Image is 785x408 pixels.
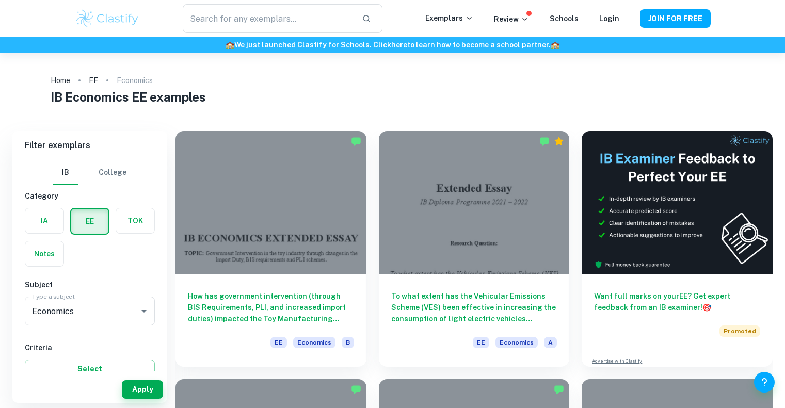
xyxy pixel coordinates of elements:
a: Advertise with Clastify [592,357,642,365]
h6: We just launched Clastify for Schools. Click to learn how to become a school partner. [2,39,783,51]
button: EE [71,209,108,234]
span: 🎯 [702,303,711,312]
button: Select [25,360,155,378]
input: Search for any exemplars... [183,4,353,33]
span: Economics [293,337,335,348]
span: Promoted [719,325,760,337]
button: TOK [116,208,154,233]
button: IA [25,208,63,233]
a: EE [89,73,98,88]
span: B [342,337,354,348]
label: Type a subject [32,292,75,301]
h6: How has government intervention (through BIS Requirements, PLI, and increased import duties) impa... [188,290,354,324]
h6: Criteria [25,342,155,353]
a: To what extent has the Vehicular Emissions Scheme (VES) been effective in increasing the consumpt... [379,131,570,367]
div: Premium [554,136,564,146]
span: 🏫 [551,41,559,49]
div: Filter type choice [53,160,126,185]
h1: IB Economics EE examples [51,88,735,106]
h6: Filter exemplars [12,131,167,160]
img: Marked [539,136,550,146]
button: IB [53,160,78,185]
h6: Category [25,190,155,202]
button: College [99,160,126,185]
button: Apply [122,380,163,399]
img: Marked [351,136,361,146]
img: Thumbnail [582,131,773,274]
p: Exemplars [425,12,473,24]
span: 🏫 [226,41,234,49]
button: JOIN FOR FREE [640,9,711,28]
img: Marked [351,384,361,395]
img: Marked [554,384,564,395]
a: How has government intervention (through BIS Requirements, PLI, and increased import duties) impa... [175,131,366,367]
span: Economics [495,337,538,348]
a: here [391,41,407,49]
img: Clastify logo [75,8,140,29]
span: EE [270,337,287,348]
a: Login [599,14,619,23]
p: Economics [117,75,153,86]
button: Notes [25,241,63,266]
a: Home [51,73,70,88]
button: Help and Feedback [754,372,775,393]
a: Want full marks on yourEE? Get expert feedback from an IB examiner!PromotedAdvertise with Clastify [582,131,773,367]
h6: Subject [25,279,155,290]
button: Open [137,304,151,318]
span: A [544,337,557,348]
a: Schools [550,14,579,23]
h6: Want full marks on your EE ? Get expert feedback from an IB examiner! [594,290,760,313]
p: Review [494,13,529,25]
span: EE [473,337,489,348]
h6: To what extent has the Vehicular Emissions Scheme (VES) been effective in increasing the consumpt... [391,290,557,324]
